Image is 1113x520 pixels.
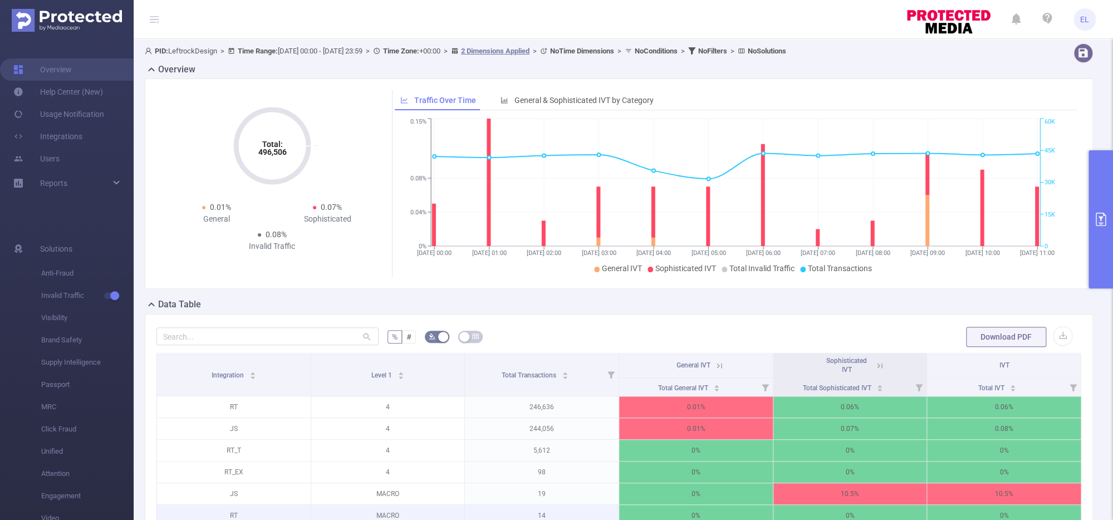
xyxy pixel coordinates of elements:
p: 0.06% [773,396,927,418]
tspan: [DATE] 11:00 [1020,249,1055,257]
div: Sort [398,370,404,377]
p: RT [157,396,311,418]
span: Click Fraud [41,418,134,440]
span: Visibility [41,307,134,329]
p: 0.07% [773,418,927,439]
i: Filter menu [757,378,773,396]
i: Filter menu [1065,378,1081,396]
i: icon: caret-up [877,383,883,386]
div: Sort [562,370,568,377]
div: General [161,213,272,225]
p: 0% [927,462,1081,483]
tspan: 0.08% [410,175,426,182]
p: 4 [311,462,465,483]
tspan: 0.04% [410,209,426,216]
tspan: 45K [1045,147,1055,154]
span: Reports [40,179,67,188]
a: Integrations [13,125,82,148]
tspan: [DATE] 03:00 [582,249,616,257]
i: icon: caret-down [249,375,256,378]
tspan: [DATE] 04:00 [636,249,671,257]
tspan: [DATE] 05:00 [692,249,726,257]
span: Traffic Over Time [414,96,476,105]
h2: Overview [158,63,195,76]
p: RT_EX [157,462,311,483]
tspan: 0 [1045,243,1048,250]
span: > [440,47,451,55]
span: Attention [41,463,134,485]
i: icon: table [472,333,479,340]
p: 0% [773,462,927,483]
i: icon: caret-down [1010,387,1016,390]
span: > [614,47,625,55]
i: icon: caret-down [562,375,568,378]
i: icon: caret-down [714,387,720,390]
span: Total Invalid Traffic [729,264,795,273]
tspan: 0% [419,243,426,250]
tspan: [DATE] 09:00 [910,249,945,257]
p: 4 [311,396,465,418]
tspan: [DATE] 06:00 [746,249,781,257]
i: icon: caret-down [398,375,404,378]
i: icon: line-chart [400,96,408,104]
span: Integration [212,371,246,379]
div: Sort [713,383,720,390]
span: Total Transactions [808,264,872,273]
p: 0.06% [927,396,1081,418]
span: % [392,332,398,341]
span: Engagement [41,485,134,507]
span: > [727,47,738,55]
p: 5,612 [465,440,619,461]
p: 0.01% [619,418,773,439]
a: Usage Notification [13,103,104,125]
a: Overview [13,58,72,81]
span: MRC [41,396,134,418]
tspan: [DATE] 00:00 [417,249,452,257]
b: No Filters [698,47,727,55]
i: icon: bar-chart [501,96,508,104]
i: icon: caret-up [714,383,720,386]
tspan: 60K [1045,119,1055,126]
span: Sophisticated IVT [826,357,867,374]
h2: Data Table [158,298,201,311]
span: Anti-Fraud [41,262,134,284]
i: icon: caret-up [562,370,568,374]
span: Passport [41,374,134,396]
span: IVT [999,361,1009,369]
b: Time Range: [238,47,278,55]
b: No Solutions [748,47,786,55]
p: JS [157,483,311,504]
p: 246,636 [465,396,619,418]
span: Invalid Traffic [41,284,134,307]
span: LeftrockDesign [DATE] 00:00 - [DATE] 23:59 +00:00 [145,47,786,55]
span: > [362,47,373,55]
span: # [406,332,411,341]
i: icon: bg-colors [429,333,435,340]
i: icon: caret-up [1010,383,1016,386]
p: 4 [311,440,465,461]
u: 2 Dimensions Applied [461,47,529,55]
b: No Conditions [635,47,678,55]
span: Sophisticated IVT [655,264,716,273]
span: General IVT [602,264,642,273]
tspan: [DATE] 08:00 [856,249,890,257]
tspan: [DATE] 10:00 [965,249,1000,257]
span: > [529,47,540,55]
a: Reports [40,172,67,194]
span: Supply Intelligence [41,351,134,374]
p: 10.5% [773,483,927,504]
span: > [678,47,688,55]
span: 0.01% [210,203,231,212]
p: 244,056 [465,418,619,439]
span: Level 1 [371,371,394,379]
span: Total Transactions [502,371,558,379]
input: Search... [156,327,379,345]
p: 10.5% [927,483,1081,504]
p: 19 [465,483,619,504]
tspan: Total: [262,140,282,149]
span: > [217,47,228,55]
div: Sort [1009,383,1016,390]
span: EL [1080,8,1089,31]
b: PID: [155,47,168,55]
div: Invalid Traffic [217,241,328,252]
